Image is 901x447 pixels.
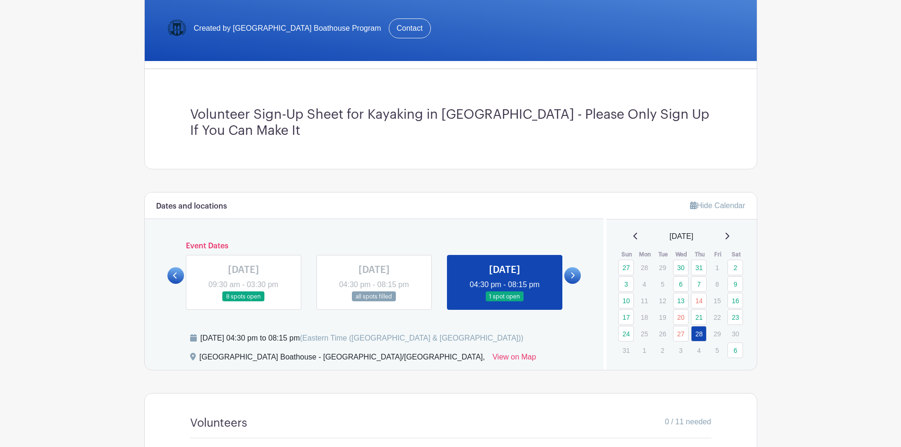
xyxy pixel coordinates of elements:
[709,250,727,259] th: Fri
[184,242,565,251] h6: Event Dates
[655,293,670,308] p: 12
[190,416,247,430] h4: Volunteers
[673,276,689,292] a: 6
[637,326,652,341] p: 25
[727,293,743,308] a: 16
[709,310,725,324] p: 22
[200,351,485,367] div: [GEOGRAPHIC_DATA] Boathouse - [GEOGRAPHIC_DATA]/[GEOGRAPHIC_DATA],
[691,309,707,325] a: 21
[665,416,711,428] span: 0 / 11 needed
[618,250,636,259] th: Sun
[655,277,670,291] p: 5
[654,250,673,259] th: Tue
[673,309,689,325] a: 20
[727,309,743,325] a: 23
[618,276,634,292] a: 3
[690,202,745,210] a: Hide Calendar
[190,107,711,139] h3: Volunteer Sign-Up Sheet for Kayaking in [GEOGRAPHIC_DATA] - Please Only Sign Up If You Can Make It
[637,293,652,308] p: 11
[691,276,707,292] a: 7
[655,343,670,358] p: 2
[727,250,745,259] th: Sat
[194,23,381,34] span: Created by [GEOGRAPHIC_DATA] Boathouse Program
[655,326,670,341] p: 26
[691,250,709,259] th: Thu
[636,250,655,259] th: Mon
[637,277,652,291] p: 4
[673,326,689,342] a: 27
[637,310,652,324] p: 18
[727,342,743,358] a: 6
[618,326,634,342] a: 24
[618,260,634,275] a: 27
[300,334,524,342] span: (Eastern Time ([GEOGRAPHIC_DATA] & [GEOGRAPHIC_DATA]))
[709,260,725,275] p: 1
[655,260,670,275] p: 29
[691,326,707,342] a: 28
[709,277,725,291] p: 8
[389,18,431,38] a: Contact
[618,309,634,325] a: 17
[673,250,691,259] th: Wed
[618,293,634,308] a: 10
[727,260,743,275] a: 2
[637,260,652,275] p: 28
[673,293,689,308] a: 13
[156,202,227,211] h6: Dates and locations
[618,343,634,358] p: 31
[492,351,536,367] a: View on Map
[655,310,670,324] p: 19
[673,260,689,275] a: 30
[709,326,725,341] p: 29
[691,293,707,308] a: 14
[727,326,743,341] p: 30
[709,343,725,358] p: 5
[673,343,689,358] p: 3
[691,260,707,275] a: 31
[691,343,707,358] p: 4
[167,19,186,38] img: Logo-Title.png
[727,276,743,292] a: 9
[709,293,725,308] p: 15
[670,231,693,242] span: [DATE]
[637,343,652,358] p: 1
[201,333,524,344] div: [DATE] 04:30 pm to 08:15 pm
